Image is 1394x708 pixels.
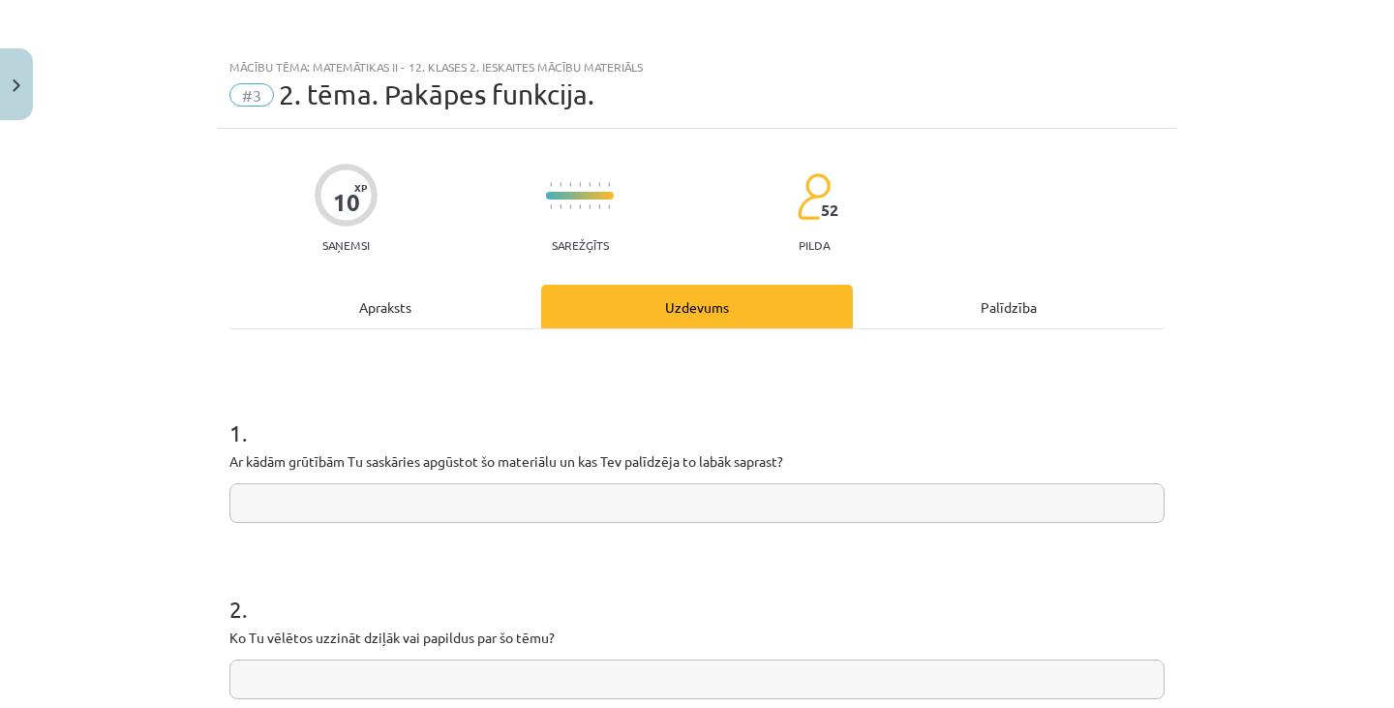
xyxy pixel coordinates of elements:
[799,238,830,252] p: pilda
[229,83,274,107] span: #3
[333,189,360,216] div: 10
[589,182,591,187] img: icon-short-line-57e1e144782c952c97e751825c79c345078a6d821885a25fce030b3d8c18986b.svg
[229,628,1165,648] p: Ko Tu vēlētos uzzināt dziļāk vai papildus par šo tēmu?
[569,204,571,209] img: icon-short-line-57e1e144782c952c97e751825c79c345078a6d821885a25fce030b3d8c18986b.svg
[541,285,853,328] div: Uzdevums
[354,182,367,193] span: XP
[598,204,600,209] img: icon-short-line-57e1e144782c952c97e751825c79c345078a6d821885a25fce030b3d8c18986b.svg
[853,285,1165,328] div: Palīdzība
[608,182,610,187] img: icon-short-line-57e1e144782c952c97e751825c79c345078a6d821885a25fce030b3d8c18986b.svg
[229,385,1165,446] h1: 1 .
[569,182,571,187] img: icon-short-line-57e1e144782c952c97e751825c79c345078a6d821885a25fce030b3d8c18986b.svg
[598,182,600,187] img: icon-short-line-57e1e144782c952c97e751825c79c345078a6d821885a25fce030b3d8c18986b.svg
[608,204,610,209] img: icon-short-line-57e1e144782c952c97e751825c79c345078a6d821885a25fce030b3d8c18986b.svg
[579,204,581,209] img: icon-short-line-57e1e144782c952c97e751825c79c345078a6d821885a25fce030b3d8c18986b.svg
[229,451,1165,472] p: Ar kādām grūtībām Tu saskāries apgūstot šo materiālu un kas Tev palīdzēja to labāk saprast?
[560,182,561,187] img: icon-short-line-57e1e144782c952c97e751825c79c345078a6d821885a25fce030b3d8c18986b.svg
[797,172,831,221] img: students-c634bb4e5e11cddfef0936a35e636f08e4e9abd3cc4e673bd6f9a4125e45ecb1.svg
[560,204,561,209] img: icon-short-line-57e1e144782c952c97e751825c79c345078a6d821885a25fce030b3d8c18986b.svg
[550,204,552,209] img: icon-short-line-57e1e144782c952c97e751825c79c345078a6d821885a25fce030b3d8c18986b.svg
[821,201,838,219] span: 52
[229,285,541,328] div: Apraksts
[13,79,20,92] img: icon-close-lesson-0947bae3869378f0d4975bcd49f059093ad1ed9edebbc8119c70593378902aed.svg
[579,182,581,187] img: icon-short-line-57e1e144782c952c97e751825c79c345078a6d821885a25fce030b3d8c18986b.svg
[229,60,1165,74] div: Mācību tēma: Matemātikas ii - 12. klases 2. ieskaites mācību materiāls
[279,78,594,110] span: 2. tēma. Pakāpes funkcija.
[229,562,1165,622] h1: 2 .
[552,238,609,252] p: Sarežģīts
[315,238,378,252] p: Saņemsi
[589,204,591,209] img: icon-short-line-57e1e144782c952c97e751825c79c345078a6d821885a25fce030b3d8c18986b.svg
[550,182,552,187] img: icon-short-line-57e1e144782c952c97e751825c79c345078a6d821885a25fce030b3d8c18986b.svg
